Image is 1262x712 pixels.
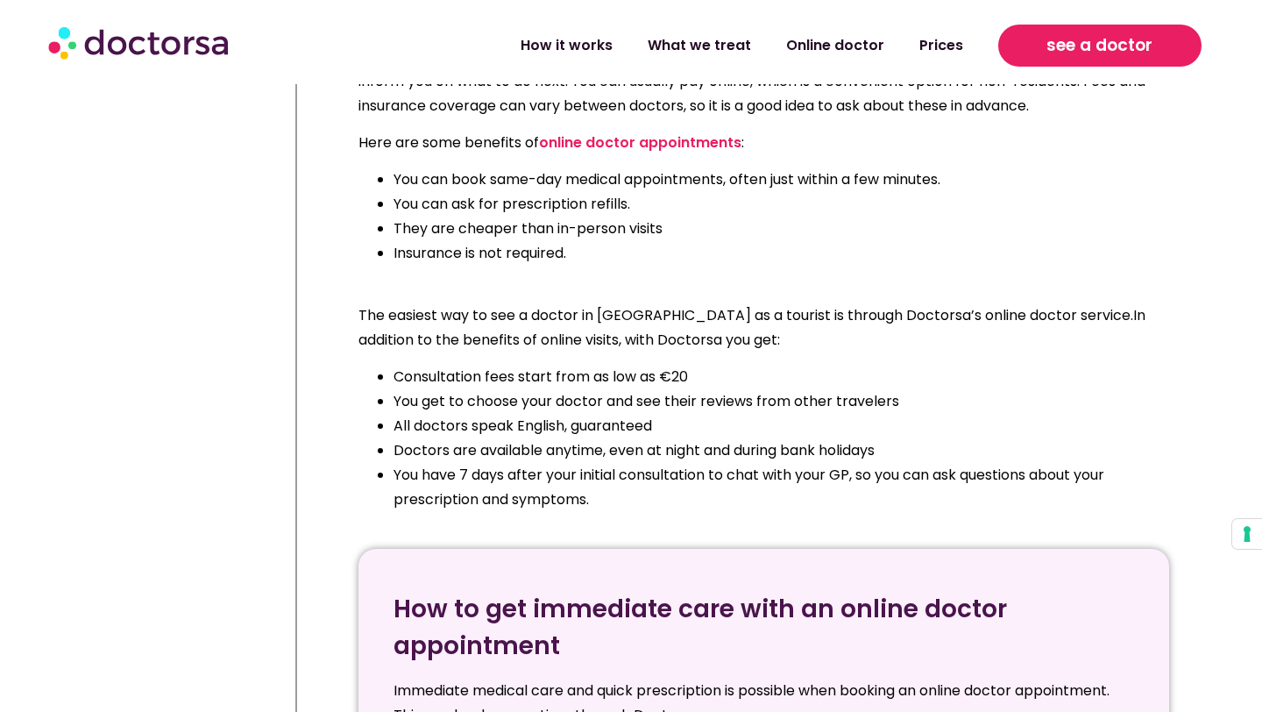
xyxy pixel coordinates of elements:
span: The easiest way to see a doctor in [GEOGRAPHIC_DATA] as a tourist is through Doctorsa’s online do... [358,305,1133,325]
span: Here are some benefits of : [358,132,744,153]
span: You have 7 days after your initial consultation to chat with your GP, so you can ask questions ab... [393,465,1104,509]
a: see a doctor [998,25,1202,67]
span: All doctors speak English, guaranteed [393,416,652,436]
a: How it works [503,25,630,66]
span: You get to choose your doctor and see their reviews from other travelers [393,391,899,411]
a: Online doctor [769,25,902,66]
li: Doctors are available anytime, even at night and during bank holidays [393,438,1168,463]
a: Prices [902,25,981,66]
span: see a doctor [1046,32,1152,60]
span: You can book same-day medical appointments, often just within a few minutes. [393,169,940,189]
p: In addition to the benefits of online visits, with Doctorsa you get: [358,303,1168,352]
button: Your consent preferences for tracking technologies [1232,519,1262,549]
a: online doctor appointments [539,132,741,153]
span: They are cheaper than in-person visits [393,218,663,239]
span: You can ask for prescription refills. [393,194,630,214]
span: Consultation fees start from as low as €20 [393,367,688,387]
li: Insurance is not required. [393,241,1168,266]
h3: How to get immediate care with an online doctor appointment [393,591,1133,665]
nav: Menu [334,25,980,66]
a: What we treat [630,25,769,66]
